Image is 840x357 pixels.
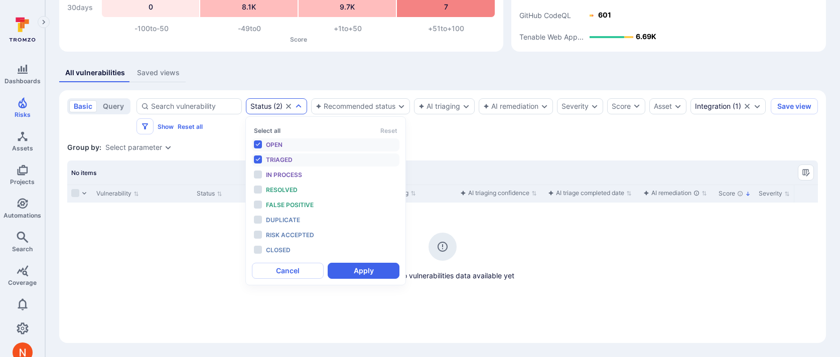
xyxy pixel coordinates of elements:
[254,127,281,134] button: Select all
[71,189,79,197] span: Select all rows
[460,188,529,198] div: AI triaging confidence
[105,143,162,151] button: Select parameter
[519,12,571,20] text: GitHub CodeQL
[201,24,299,34] div: -49 to 0
[719,190,751,198] button: Sort by Score
[695,102,741,110] div: ( 1 )
[266,201,314,209] span: False positive
[40,18,47,27] i: Expand navigation menu
[316,102,395,110] button: Recommended status
[418,102,460,110] button: AI triaging
[737,191,743,197] div: The vulnerability score is based on the parameters defined in the settings
[102,36,495,43] p: Score
[12,144,33,152] span: Assets
[10,178,35,186] span: Projects
[299,24,397,34] div: +1 to +50
[598,11,611,19] text: 601
[743,102,751,110] button: Clear selection
[252,263,324,279] button: Cancel
[164,143,172,151] button: Expand dropdown
[96,190,139,198] button: Sort by Vulnerability
[102,24,201,34] div: -100 to -50
[771,98,818,114] button: Save view
[136,118,154,134] button: Filters
[745,189,751,199] p: Sorted by: Highest first
[591,102,599,110] button: Expand dropdown
[798,164,814,181] button: Manage columns
[250,102,271,110] div: Status
[197,190,222,198] button: Sort by Status
[540,102,548,110] button: Expand dropdown
[266,171,302,178] span: In process
[397,102,405,110] button: Expand dropdown
[654,102,672,110] button: Asset
[59,64,826,82] div: assets tabs
[695,102,731,110] div: Integration
[151,101,237,111] input: Search vulnerability
[266,186,298,194] span: Resolved
[5,77,41,85] span: Dashboards
[753,102,761,110] button: Expand dropdown
[252,123,399,279] div: autocomplete options
[612,101,631,111] div: Score
[71,169,96,176] span: No items
[38,16,50,28] button: Expand navigation menu
[158,123,174,130] button: Show
[65,68,125,78] div: All vulnerabilities
[67,142,101,152] span: Group by:
[105,143,172,151] div: grouping parameters
[519,33,584,42] text: Tenable Web App...
[69,100,97,112] button: basic
[548,189,632,197] button: Sort by function(){return k.createElement(pN.A,{direction:"row",alignItems:"center",gap:4},k.crea...
[295,102,303,110] button: Expand dropdown
[460,189,537,197] button: Sort by function(){return k.createElement(pN.A,{direction:"row",alignItems:"center",gap:4},k.crea...
[266,246,291,254] span: Closed
[4,212,41,219] span: Automations
[483,102,538,110] button: AI remediation
[759,190,790,198] button: Sort by Severity
[674,102,682,110] button: Expand dropdown
[266,231,314,239] span: Risk accepted
[98,100,128,112] button: query
[397,24,495,34] div: +51 to +100
[250,102,283,110] div: ( 2 )
[380,127,397,134] button: Reset
[67,271,818,281] span: There is no vulnerabilities data available yet
[8,279,37,286] span: Coverage
[462,102,470,110] button: Expand dropdown
[67,203,818,281] div: no results
[266,216,300,224] span: Duplicate
[137,68,180,78] div: Saved views
[266,156,293,163] span: Triaged
[15,111,31,118] span: Risks
[250,102,283,110] button: Status(2)
[328,263,399,279] button: Apply
[178,123,203,130] button: Reset all
[695,102,741,110] button: Integration(1)
[548,188,624,198] div: AI triage completed date
[607,98,645,114] button: Score
[643,189,707,197] button: Sort by function(){return k.createElement(pN.A,{direction:"row",alignItems:"center",gap:4},k.crea...
[643,188,699,198] div: AI remediation
[636,32,656,41] text: 6.69K
[266,141,283,148] span: Open
[562,102,589,110] button: Severity
[12,245,33,253] span: Search
[285,102,293,110] button: Clear selection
